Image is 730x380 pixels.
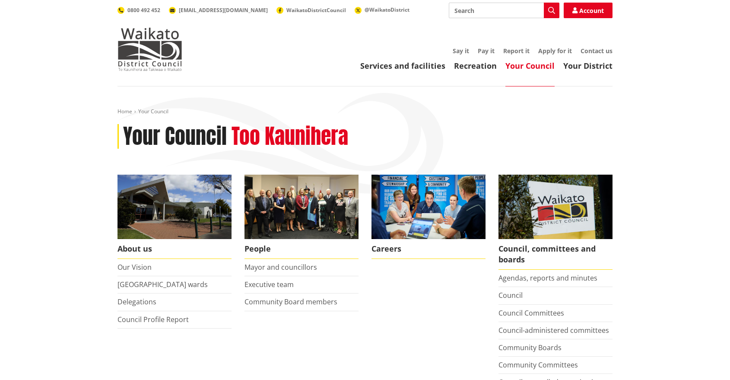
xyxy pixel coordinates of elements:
[371,239,486,259] span: Careers
[232,124,348,149] h2: Too Kaunihera
[244,175,359,259] a: 2022 Council People
[503,47,530,55] a: Report it
[581,47,613,55] a: Contact us
[498,273,597,283] a: Agendas, reports and minutes
[179,6,268,14] span: [EMAIL_ADDRESS][DOMAIN_NAME]
[169,6,268,14] a: [EMAIL_ADDRESS][DOMAIN_NAME]
[498,239,613,270] span: Council, committees and boards
[360,61,445,71] a: Services and facilities
[117,297,156,307] a: Delegations
[286,6,346,14] span: WaikatoDistrictCouncil
[505,61,555,71] a: Your Council
[117,239,232,259] span: About us
[138,108,168,115] span: Your Council
[117,6,160,14] a: 0800 492 452
[449,3,559,18] input: Search input
[117,280,208,289] a: [GEOGRAPHIC_DATA] wards
[498,291,523,300] a: Council
[538,47,572,55] a: Apply for it
[117,175,232,239] img: WDC Building 0015
[453,47,469,55] a: Say it
[117,28,182,71] img: Waikato District Council - Te Kaunihera aa Takiwaa o Waikato
[123,124,227,149] h1: Your Council
[276,6,346,14] a: WaikatoDistrictCouncil
[355,6,409,13] a: @WaikatoDistrict
[244,239,359,259] span: People
[563,61,613,71] a: Your District
[244,262,317,272] a: Mayor and councillors
[244,297,337,307] a: Community Board members
[454,61,497,71] a: Recreation
[365,6,409,13] span: @WaikatoDistrict
[478,47,495,55] a: Pay it
[564,3,613,18] a: Account
[117,175,232,259] a: WDC Building 0015 About us
[498,343,562,352] a: Community Boards
[498,308,564,318] a: Council Committees
[498,360,578,370] a: Community Committees
[117,315,189,324] a: Council Profile Report
[117,262,152,272] a: Our Vision
[127,6,160,14] span: 0800 492 452
[117,108,613,115] nav: breadcrumb
[244,280,294,289] a: Executive team
[117,108,132,115] a: Home
[498,326,609,335] a: Council-administered committees
[371,175,486,259] a: Careers
[498,175,613,270] a: Waikato-District-Council-sign Council, committees and boards
[371,175,486,239] img: Office staff in meeting - Career page
[498,175,613,239] img: Waikato-District-Council-sign
[244,175,359,239] img: 2022 Council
